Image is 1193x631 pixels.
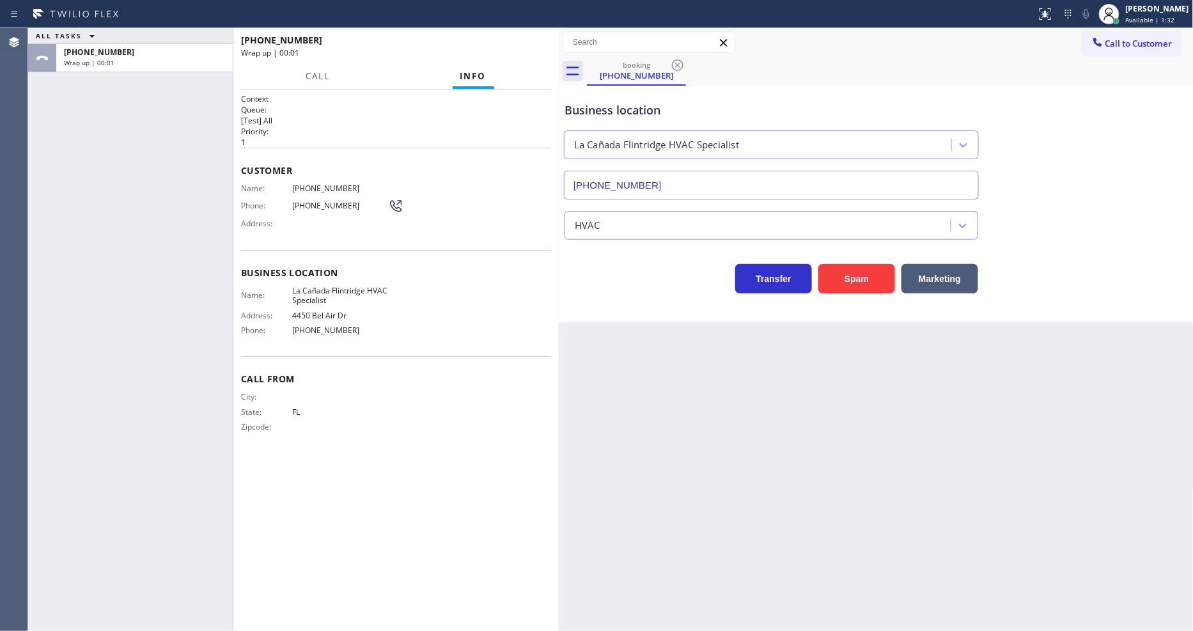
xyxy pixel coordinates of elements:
button: ALL TASKS [28,28,107,43]
span: [PHONE_NUMBER] [241,34,322,46]
span: 4450 Bel Air Dr [292,311,388,320]
div: La Cañada Flintridge HVAC Specialist [574,138,739,153]
button: Spam [818,264,895,293]
span: Phone: [241,325,292,335]
span: La Cañada Flintridge HVAC Specialist [292,286,388,306]
span: [PHONE_NUMBER] [64,47,134,58]
span: Address: [241,311,292,320]
span: Call From [241,373,551,385]
span: Available | 1:32 [1126,15,1175,24]
div: (754) 336-6809 [588,57,685,84]
button: Call [299,64,338,89]
span: [PHONE_NUMBER] [292,201,388,210]
p: [Test] All [241,115,551,126]
span: Info [460,70,487,82]
div: booking [588,60,685,70]
span: Name: [241,183,292,193]
h2: Priority: [241,126,551,137]
div: HVAC [575,218,600,233]
div: [PHONE_NUMBER] [588,70,685,81]
button: Mute [1077,5,1095,23]
span: Call to Customer [1105,38,1173,49]
span: Name: [241,290,292,300]
button: Transfer [735,264,812,293]
h2: Queue: [241,104,551,115]
input: Phone Number [564,171,979,199]
div: [PERSON_NAME] [1126,3,1189,14]
span: [PHONE_NUMBER] [292,183,388,193]
button: Info [453,64,494,89]
span: [PHONE_NUMBER] [292,325,388,335]
button: Marketing [901,264,978,293]
span: Phone: [241,201,292,210]
span: Business location [241,267,551,279]
p: 1 [241,137,551,148]
span: Wrap up | 00:01 [64,58,114,67]
input: Search [563,32,735,52]
span: FL [292,407,388,417]
span: City: [241,392,292,401]
h1: Context [241,93,551,104]
span: Customer [241,164,551,176]
span: Wrap up | 00:01 [241,47,299,58]
div: Business location [565,102,978,119]
span: Address: [241,219,292,228]
span: State: [241,407,292,417]
button: Call to Customer [1083,31,1181,56]
span: ALL TASKS [36,31,82,40]
span: Call [306,70,331,82]
span: Zipcode: [241,422,292,432]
